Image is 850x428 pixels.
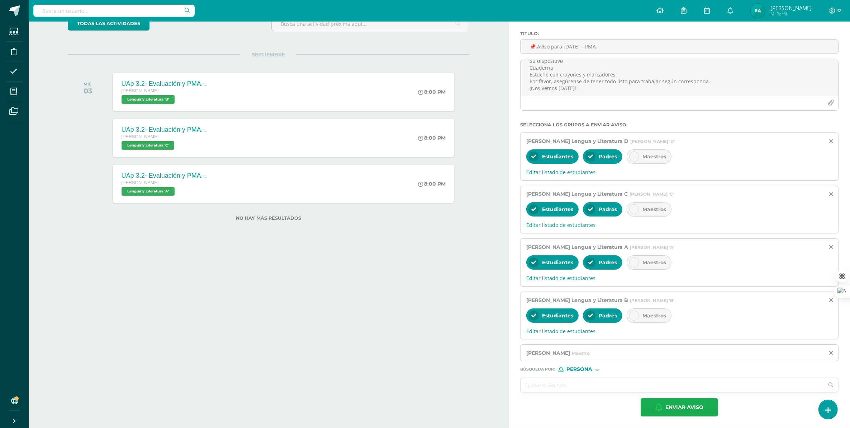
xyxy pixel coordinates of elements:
[642,206,666,213] span: Maestros
[642,259,666,266] span: Maestros
[599,312,617,319] span: Padres
[240,51,296,58] span: SEPTIEMBRE
[630,245,674,250] span: [PERSON_NAME] 'A'
[566,367,592,371] span: Persona
[641,398,718,417] button: Enviar aviso
[122,187,175,196] span: Lengua y Literatura 'A'
[751,4,765,18] img: 42a794515383cd36c1593cd70a18a66d.png
[521,378,824,392] input: Ej. Mario Galindo
[526,275,832,282] span: Editar listado de estudiantes
[272,17,469,31] input: Busca una actividad próxima aquí...
[770,4,812,11] span: [PERSON_NAME]
[542,206,573,213] span: Estudiantes
[526,138,628,144] span: [PERSON_NAME] Lengua y Literatura D
[526,350,570,356] span: [PERSON_NAME]
[84,82,92,87] div: MIÉ
[122,172,208,180] div: UAp 3.2- Evaluación y PMA 3.2
[559,367,612,372] div: [object Object]
[542,312,573,319] span: Estudiantes
[84,87,92,95] div: 03
[599,153,617,160] span: Padres
[520,31,839,36] label: Titulo :
[122,95,175,104] span: Lengua y Literatura 'B'
[122,88,159,93] span: [PERSON_NAME]
[526,297,628,303] span: [PERSON_NAME] Lengua y Literatura B
[418,89,446,95] div: 8:00 PM
[122,80,208,88] div: UAp 3.2- Evaluación y PMA 3.2
[572,350,590,356] span: Maestro
[526,328,832,335] span: Editar listado de estudiantes
[770,11,812,17] span: Mi Perfil
[520,122,839,127] label: Selecciona los grupos a enviar aviso :
[68,17,149,31] a: todas las Actividades
[418,135,446,141] div: 8:00 PM
[122,141,174,150] span: Lengua y Literatura 'C'
[122,126,208,134] div: UAp 3.2- Evaluación y PMA 3.2
[521,39,838,53] input: Titulo
[599,259,617,266] span: Padres
[521,60,838,96] textarea: Estimados estudiantes, Les informo que [DATE] se llevará a cabo el PMA. 👉 Los que confirmaron que...
[642,153,666,160] span: Maestros
[526,191,628,197] span: [PERSON_NAME] Lengua y Literatura C
[542,153,573,160] span: Estudiantes
[542,259,573,266] span: Estudiantes
[520,367,555,371] span: Búsqueda por :
[418,181,446,187] div: 8:00 PM
[642,312,666,319] span: Maestros
[526,169,832,176] span: Editar listado de estudiantes
[630,191,674,197] span: [PERSON_NAME] 'C'
[526,244,628,250] span: [PERSON_NAME] Lengua y Literatura A
[68,215,469,221] label: No hay más resultados
[630,139,675,144] span: [PERSON_NAME] 'D'
[122,180,159,185] span: [PERSON_NAME]
[122,134,159,139] span: [PERSON_NAME]
[599,206,617,213] span: Padres
[526,222,832,228] span: Editar listado de estudiantes
[630,298,674,303] span: [PERSON_NAME] 'B'
[33,5,195,17] input: Busca un usuario...
[665,399,703,416] span: Enviar aviso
